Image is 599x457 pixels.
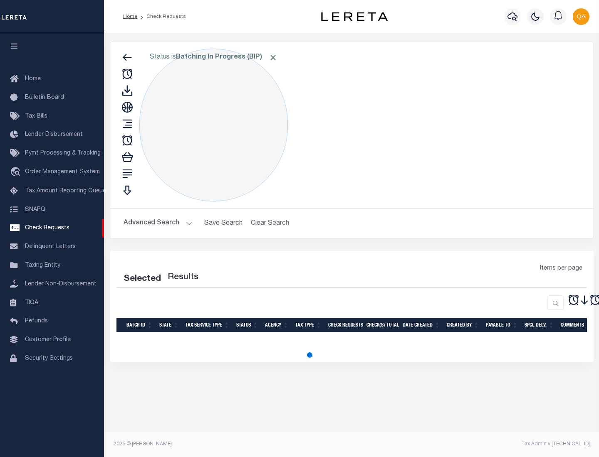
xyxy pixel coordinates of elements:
[325,318,363,332] th: Check Requests
[521,318,557,332] th: Spcl Delv.
[233,318,262,332] th: Status
[573,8,589,25] img: svg+xml;base64,PHN2ZyB4bWxucz0iaHR0cDovL3d3dy53My5vcmcvMjAwMC9zdmciIHBvaW50ZXItZXZlbnRzPSJub25lIi...
[25,263,60,268] span: Taxing Entity
[123,318,156,332] th: Batch Id
[557,318,595,332] th: Comments
[107,440,352,448] div: 2025 © [PERSON_NAME].
[25,132,83,138] span: Lender Disbursement
[124,273,161,286] div: Selected
[10,167,23,178] i: travel_explore
[124,215,193,231] button: Advanced Search
[25,225,69,231] span: Check Requests
[262,318,292,332] th: Agency
[321,12,388,21] img: logo-dark.svg
[199,215,248,231] button: Save Search
[25,206,45,212] span: SNAPQ
[269,53,277,62] span: Click to Remove
[168,271,198,284] label: Results
[25,318,48,324] span: Refunds
[123,14,137,19] a: Home
[176,54,277,61] b: Batching In Progress (BIP)
[25,300,38,305] span: TIQA
[156,318,182,332] th: State
[363,318,399,332] th: Check(s) Total
[25,188,106,194] span: Tax Amount Reporting Queue
[25,95,64,101] span: Bulletin Board
[139,49,288,201] div: Click to Edit
[292,318,325,332] th: Tax Type
[25,76,41,82] span: Home
[25,337,71,343] span: Customer Profile
[483,318,521,332] th: Payable To
[443,318,483,332] th: Created By
[25,113,47,119] span: Tax Bills
[25,169,100,175] span: Order Management System
[358,440,590,448] div: Tax Admin v.[TECHNICAL_ID]
[25,150,101,156] span: Pymt Processing & Tracking
[182,318,233,332] th: Tax Service Type
[399,318,443,332] th: Date Created
[25,281,97,287] span: Lender Non-Disbursement
[25,356,73,361] span: Security Settings
[248,215,293,231] button: Clear Search
[540,264,582,273] span: Items per page
[137,13,186,20] li: Check Requests
[25,244,76,250] span: Delinquent Letters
